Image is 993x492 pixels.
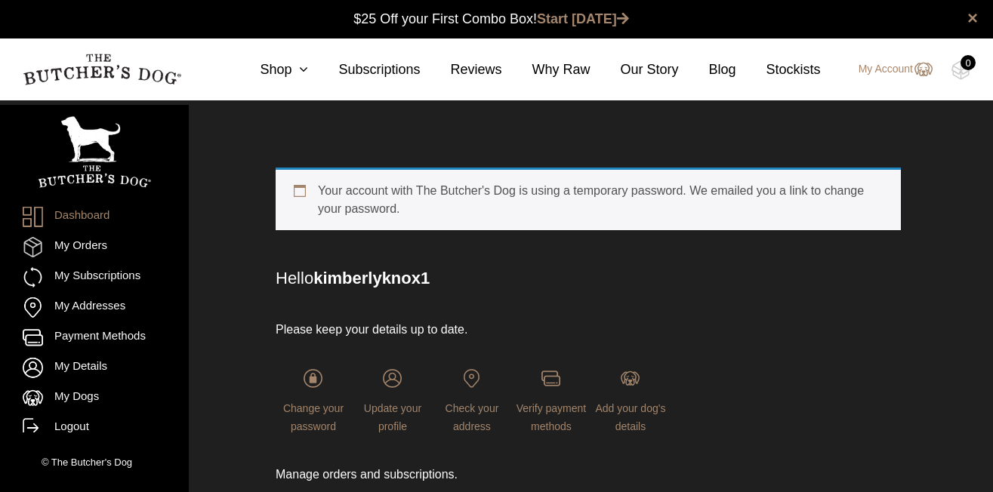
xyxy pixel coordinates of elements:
span: Change your password [283,402,344,432]
a: Subscriptions [308,60,420,80]
a: My Account [843,60,933,78]
a: My Orders [23,237,166,257]
p: Manage orders and subscriptions. [276,466,668,484]
a: My Addresses [23,297,166,318]
a: Add your dog's details [593,369,668,432]
img: TBD_Portrait_Logo_White.png [38,116,151,188]
div: Your account with The Butcher's Dog is using a temporary password. We emailed you a link to chang... [276,168,901,230]
a: Stockists [736,60,821,80]
a: Why Raw [502,60,591,80]
span: Check your address [446,402,499,432]
div: 0 [961,55,976,70]
a: Check your address [434,369,510,432]
img: login-TBD_Dog.png [621,369,640,388]
p: Please keep your details up to date. [276,321,668,339]
span: Update your profile [364,402,421,432]
strong: kimberlyknox1 [313,269,430,288]
span: Add your dog's details [595,402,665,432]
a: Start [DATE] [537,11,629,26]
a: Dashboard [23,207,166,227]
a: Verify payment methods [513,369,589,432]
img: login-TBD_Password.png [304,369,322,388]
img: login-TBD_Address.png [462,369,481,388]
a: Shop [230,60,308,80]
a: Blog [679,60,736,80]
a: close [967,9,978,27]
span: Verify payment methods [517,402,587,432]
a: My Dogs [23,388,166,408]
a: My Details [23,358,166,378]
a: Logout [23,418,166,438]
img: TBD_Cart-Empty.png [951,60,970,80]
p: Hello [276,266,901,291]
img: login-TBD_Profile.png [383,369,402,388]
a: Update your profile [355,369,430,432]
a: Reviews [420,60,501,80]
a: Our Story [591,60,679,80]
a: My Subscriptions [23,267,166,288]
img: login-TBD_Payments.png [541,369,560,388]
a: Payment Methods [23,327,166,348]
a: Change your password [276,369,351,432]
